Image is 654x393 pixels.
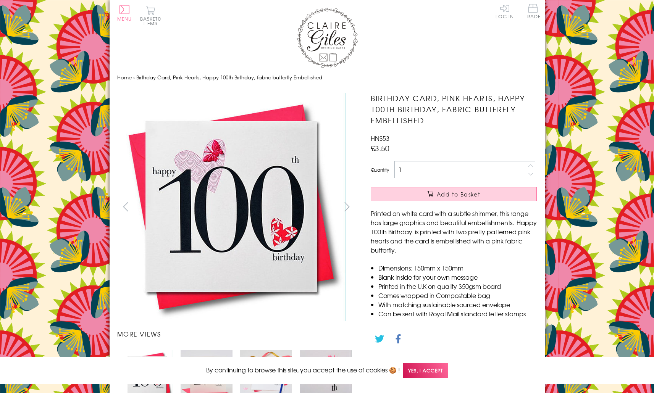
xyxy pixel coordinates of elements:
[338,198,355,215] button: next
[525,4,541,19] span: Trade
[136,74,322,81] span: Birthday Card, Pink Hearts, Happy 100th Birthday, fabric butterfly Embellished
[378,300,537,309] li: With matching sustainable sourced envelope
[117,15,132,22] span: Menu
[496,4,514,19] a: Log In
[140,6,161,26] button: Basket0 items
[133,74,135,81] span: ›
[117,93,346,321] img: Birthday Card, Pink Hearts, Happy 100th Birthday, fabric butterfly Embellished
[378,309,537,318] li: Can be sent with Royal Mail standard letter stamps
[378,291,537,300] li: Comes wrapped in Compostable bag
[437,190,480,198] span: Add to Basket
[371,209,537,254] p: Printed on white card with a subtle shimmer, this range has large graphics and beautiful embellis...
[378,263,537,272] li: Dimensions: 150mm x 150mm
[117,329,356,338] h3: More views
[117,74,132,81] a: Home
[117,70,537,85] nav: breadcrumbs
[371,166,389,173] label: Quantity
[403,363,448,378] span: Yes, I accept
[371,143,389,153] span: £3.50
[144,15,161,27] span: 0 items
[117,198,134,215] button: prev
[378,282,537,291] li: Printed in the U.K on quality 350gsm board
[371,134,389,143] span: HNS53
[525,4,541,20] a: Trade
[117,5,132,21] button: Menu
[371,93,537,126] h1: Birthday Card, Pink Hearts, Happy 100th Birthday, fabric butterfly Embellished
[355,93,585,322] img: Birthday Card, Pink Hearts, Happy 100th Birthday, fabric butterfly Embellished
[371,187,537,201] button: Add to Basket
[297,8,358,68] img: Claire Giles Greetings Cards
[377,355,451,364] a: Go back to the collection
[378,272,537,282] li: Blank inside for your own message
